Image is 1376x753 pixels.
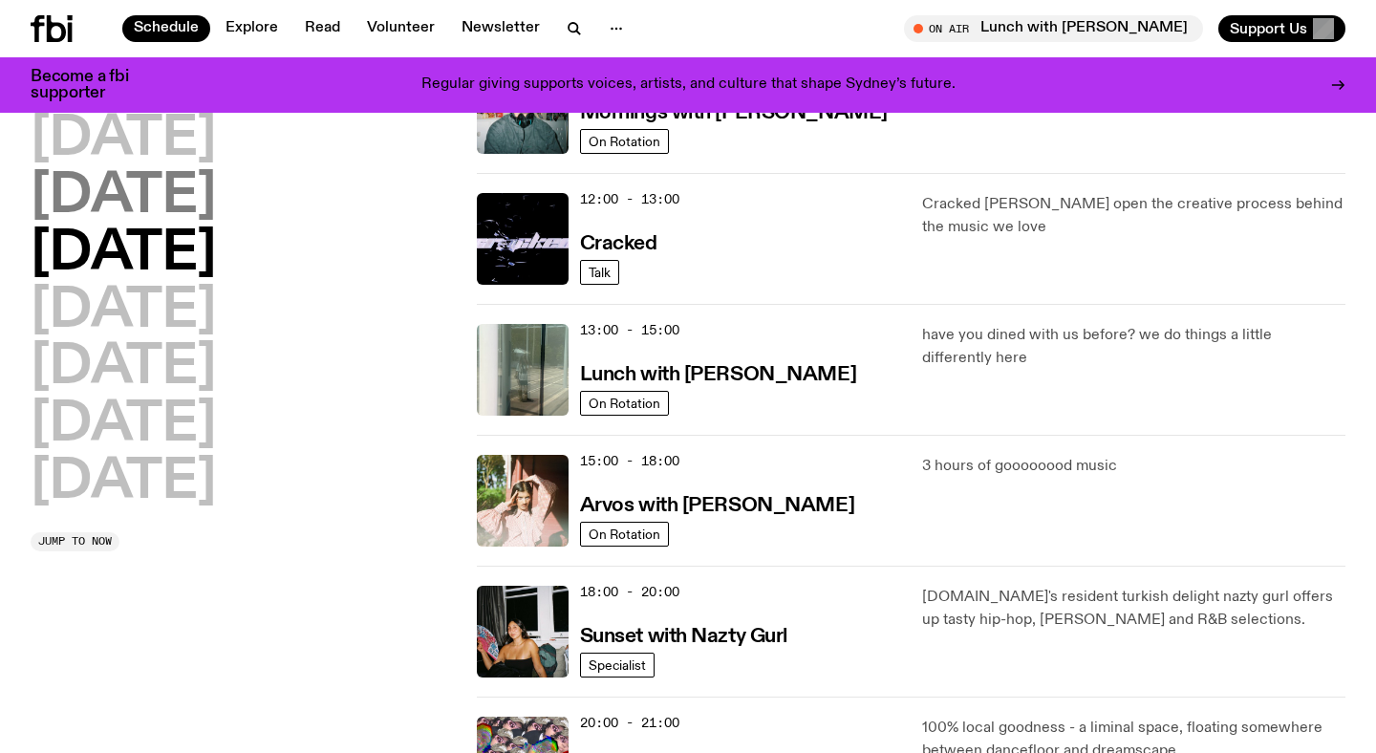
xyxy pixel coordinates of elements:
[589,657,646,672] span: Specialist
[31,398,216,452] button: [DATE]
[31,456,216,509] button: [DATE]
[38,536,112,547] span: Jump to now
[580,321,679,339] span: 13:00 - 15:00
[580,714,679,732] span: 20:00 - 21:00
[922,586,1345,632] p: [DOMAIN_NAME]'s resident turkish delight nazty gurl offers up tasty hip-hop, [PERSON_NAME] and R&...
[580,190,679,208] span: 12:00 - 13:00
[580,492,854,516] a: Arvos with [PERSON_NAME]
[214,15,290,42] a: Explore
[31,113,216,166] button: [DATE]
[589,134,660,148] span: On Rotation
[922,193,1345,239] p: Cracked [PERSON_NAME] open the creative process behind the music we love
[31,69,153,101] h3: Become a fbi supporter
[1230,20,1307,37] span: Support Us
[580,391,669,416] a: On Rotation
[922,455,1345,478] p: 3 hours of goooooood music
[580,653,655,678] a: Specialist
[589,396,660,410] span: On Rotation
[450,15,551,42] a: Newsletter
[580,230,657,254] a: Cracked
[31,341,216,395] button: [DATE]
[580,365,856,385] h3: Lunch with [PERSON_NAME]
[589,265,611,279] span: Talk
[1218,15,1345,42] button: Support Us
[580,260,619,285] a: Talk
[580,361,856,385] a: Lunch with [PERSON_NAME]
[904,15,1203,42] button: On AirLunch with [PERSON_NAME]
[477,455,569,547] img: Maleeka stands outside on a balcony. She is looking at the camera with a serious expression, and ...
[355,15,446,42] a: Volunteer
[477,193,569,285] img: Logo for Podcast Cracked. Black background, with white writing, with glass smashing graphics
[580,452,679,470] span: 15:00 - 18:00
[31,170,216,224] button: [DATE]
[580,129,669,154] a: On Rotation
[580,522,669,547] a: On Rotation
[580,627,787,647] h3: Sunset with Nazty Gurl
[580,496,854,516] h3: Arvos with [PERSON_NAME]
[589,527,660,541] span: On Rotation
[580,623,787,647] a: Sunset with Nazty Gurl
[922,324,1345,370] p: have you dined with us before? we do things a little differently here
[580,234,657,254] h3: Cracked
[421,76,956,94] p: Regular giving supports voices, artists, and culture that shape Sydney’s future.
[580,103,888,123] h3: Mornings with [PERSON_NAME]
[580,583,679,601] span: 18:00 - 20:00
[31,285,216,338] button: [DATE]
[31,227,216,281] button: [DATE]
[31,532,119,551] button: Jump to now
[293,15,352,42] a: Read
[122,15,210,42] a: Schedule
